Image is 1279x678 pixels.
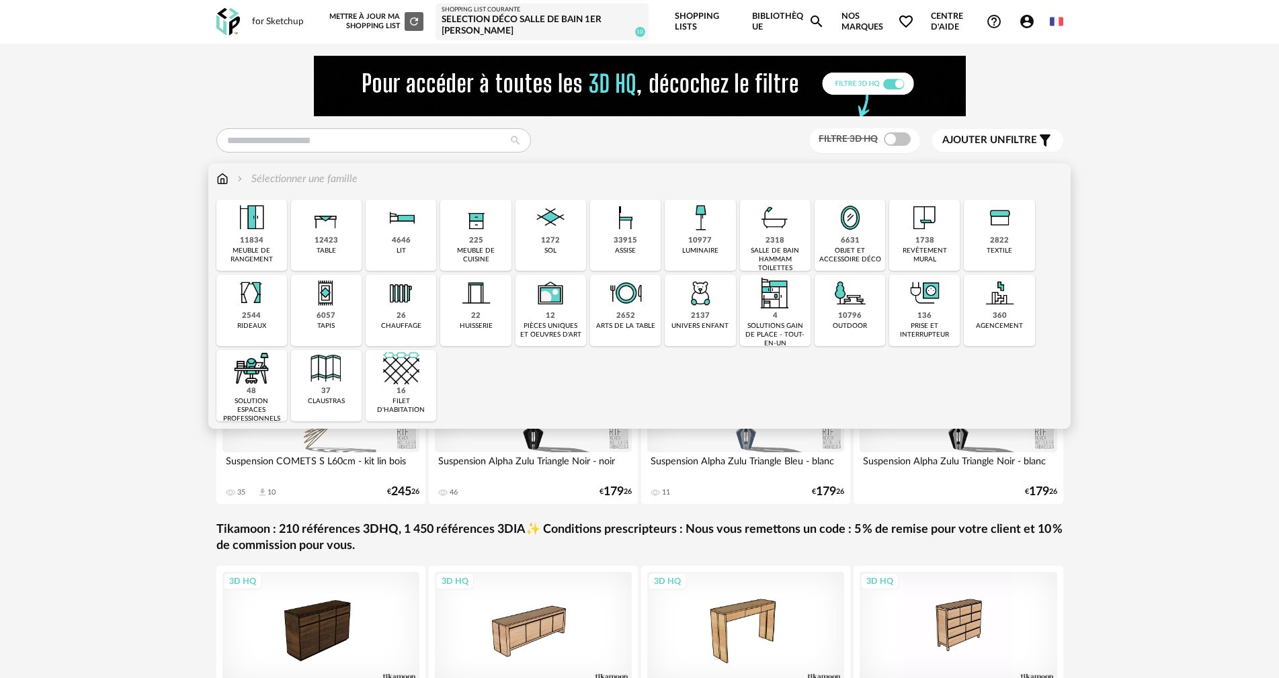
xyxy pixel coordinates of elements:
div: prise et interrupteur [893,322,956,339]
img: UniversEnfant.png [682,275,718,311]
img: Rideaux.png [233,275,270,311]
img: Luminaire.png [682,200,718,236]
div: 2137 [691,311,710,321]
span: Refresh icon [408,17,420,25]
div: 3D HQ [648,573,687,590]
span: Centre d'aideHelp Circle Outline icon [931,11,1002,33]
div: 136 [917,311,932,321]
div: 12 [546,311,555,321]
img: Radiateur.png [383,275,419,311]
div: sol [544,247,556,255]
span: filtre [942,134,1037,147]
span: Filter icon [1037,132,1053,149]
a: Tikamoon : 210 références 3DHQ, 1 450 références 3DIA✨ Conditions prescripteurs : Nous vous remet... [216,522,1063,554]
div: 1272 [541,236,560,246]
div: 46 [450,488,458,497]
img: Sol.png [532,200,569,236]
img: OXP [216,8,240,36]
div: agencement [976,322,1023,331]
div: 2318 [766,236,784,246]
div: 2822 [990,236,1009,246]
div: € 26 [1025,487,1057,497]
div: solutions gain de place - tout-en-un [744,322,807,348]
a: Shopping List courante Selection déco Salle de bain 1er [PERSON_NAME] 10 [442,6,643,38]
div: 48 [247,386,256,396]
img: Rangement.png [458,200,494,236]
img: FILTRE%20HQ%20NEW_V1%20(4).gif [314,56,966,116]
div: Mettre à jour ma Shopping List [327,12,423,31]
div: Suspension Alpha Zulu Triangle Bleu - blanc [647,452,845,479]
div: Suspension COMETS S L60cm - kit lin bois [222,452,420,479]
div: Suspension Alpha Zulu Triangle Noir - blanc [860,452,1057,479]
div: 6631 [841,236,860,246]
div: revêtement mural [893,247,956,264]
button: Ajouter unfiltre Filter icon [932,129,1063,152]
div: 37 [321,386,331,396]
div: € 26 [387,487,419,497]
span: 179 [816,487,836,497]
div: tapis [317,322,335,331]
div: 360 [993,311,1007,321]
img: svg+xml;base64,PHN2ZyB3aWR0aD0iMTYiIGhlaWdodD0iMTYiIHZpZXdCb3g9IjAgMCAxNiAxNiIgZmlsbD0ibm9uZSIgeG... [235,171,245,187]
div: rideaux [237,322,266,331]
div: 3D HQ [860,573,899,590]
div: 16 [397,386,406,396]
div: Suspension Alpha Zulu Triangle Noir - noir [435,452,632,479]
div: 4 [773,311,778,321]
div: € 26 [600,487,632,497]
img: Table.png [308,200,344,236]
div: 3D HQ [436,573,475,590]
img: Papier%20peint.png [907,200,943,236]
img: UniqueOeuvre.png [532,275,569,311]
div: claustras [308,397,345,406]
img: svg+xml;base64,PHN2ZyB3aWR0aD0iMTYiIGhlaWdodD0iMTciIHZpZXdCb3g9IjAgMCAxNiAxNyIgZmlsbD0ibm9uZSIgeG... [216,171,229,187]
div: 11834 [240,236,263,246]
span: 179 [1029,487,1049,497]
img: espace-de-travail.png [233,350,270,386]
span: Download icon [257,487,267,497]
div: outdoor [833,322,867,331]
div: solution espaces professionnels [220,397,283,423]
div: 2652 [616,311,635,321]
div: 10 [267,488,276,497]
span: 10 [635,27,645,37]
span: Filtre 3D HQ [819,134,878,144]
img: Huiserie.png [458,275,494,311]
img: Salle%20de%20bain.png [757,200,793,236]
div: 22 [471,311,481,321]
div: pièces uniques et oeuvres d'art [520,322,582,339]
img: Agencement.png [981,275,1018,311]
div: lit [397,247,406,255]
div: 33915 [614,236,637,246]
span: Account Circle icon [1019,13,1035,30]
img: fr [1050,15,1063,28]
div: meuble de cuisine [444,247,507,264]
span: Help Circle Outline icon [986,13,1002,30]
div: 11 [662,488,670,497]
div: 26 [397,311,406,321]
img: filet.png [383,350,419,386]
img: Assise.png [608,200,644,236]
div: salle de bain hammam toilettes [744,247,807,273]
div: 35 [237,488,245,497]
div: textile [987,247,1012,255]
div: 6057 [317,311,335,321]
img: ArtTable.png [608,275,644,311]
div: 12423 [315,236,338,246]
div: table [317,247,336,255]
div: arts de la table [596,322,655,331]
span: Account Circle icon [1019,13,1041,30]
div: Selection déco Salle de bain 1er [PERSON_NAME] [442,14,643,38]
span: 179 [604,487,624,497]
div: objet et accessoire déco [819,247,881,264]
img: Textile.png [981,200,1018,236]
div: Shopping List courante [442,6,643,14]
img: Outdoor.png [832,275,868,311]
div: filet d'habitation [370,397,432,415]
img: Tapis.png [308,275,344,311]
div: 2544 [242,311,261,321]
div: € 26 [812,487,844,497]
div: univers enfant [671,322,729,331]
div: assise [615,247,636,255]
img: Cloison.png [308,350,344,386]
